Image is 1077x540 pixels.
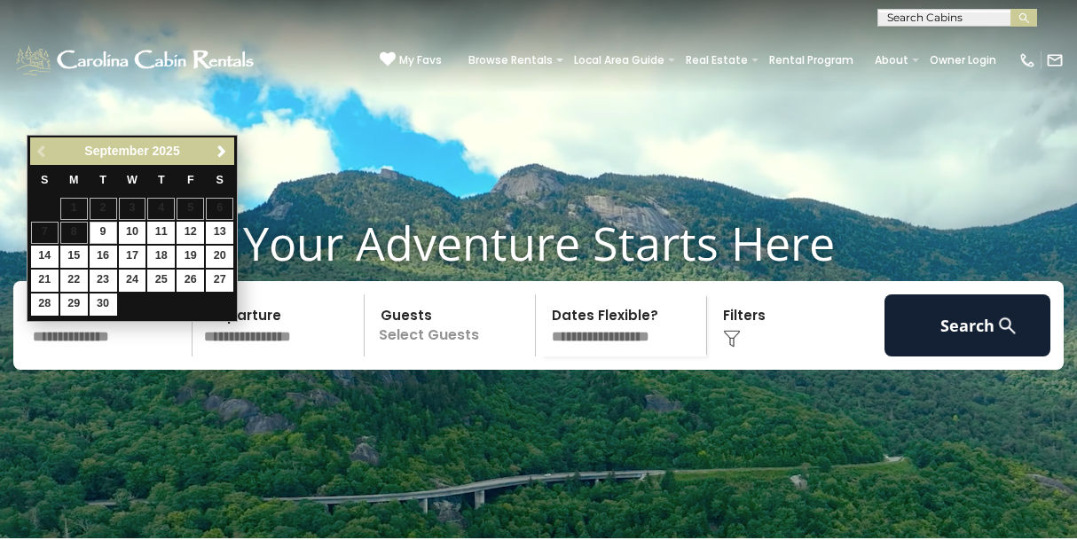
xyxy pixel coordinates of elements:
[90,246,117,268] a: 16
[565,48,673,73] a: Local Area Guide
[884,294,1050,356] button: Search
[90,222,117,244] a: 9
[147,222,175,244] a: 11
[380,51,442,69] a: My Favs
[60,270,88,292] a: 22
[187,174,194,186] span: Friday
[119,270,146,292] a: 24
[206,270,233,292] a: 27
[13,215,1064,270] h1: Your Adventure Starts Here
[31,293,59,316] a: 28
[60,246,88,268] a: 15
[69,174,79,186] span: Monday
[60,293,88,316] a: 29
[153,144,180,158] span: 2025
[723,330,741,348] img: filter--v1.png
[177,246,204,268] a: 19
[370,294,535,356] p: Select Guests
[921,48,1005,73] a: Owner Login
[147,270,175,292] a: 25
[210,140,232,162] a: Next
[41,174,48,186] span: Sunday
[996,315,1018,337] img: search-regular-white.png
[147,246,175,268] a: 18
[866,48,917,73] a: About
[119,246,146,268] a: 17
[31,246,59,268] a: 14
[177,222,204,244] a: 12
[206,246,233,268] a: 20
[1018,51,1036,69] img: phone-regular-white.png
[177,270,204,292] a: 26
[90,293,117,316] a: 30
[158,174,165,186] span: Thursday
[119,222,146,244] a: 10
[460,48,562,73] a: Browse Rentals
[677,48,757,73] a: Real Estate
[84,144,148,158] span: September
[760,48,862,73] a: Rental Program
[99,174,106,186] span: Tuesday
[216,174,224,186] span: Saturday
[31,270,59,292] a: 21
[399,52,442,68] span: My Favs
[90,270,117,292] a: 23
[127,174,138,186] span: Wednesday
[215,145,229,159] span: Next
[206,222,233,244] a: 13
[13,43,259,78] img: White-1-1-2.png
[1046,51,1064,69] img: mail-regular-white.png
